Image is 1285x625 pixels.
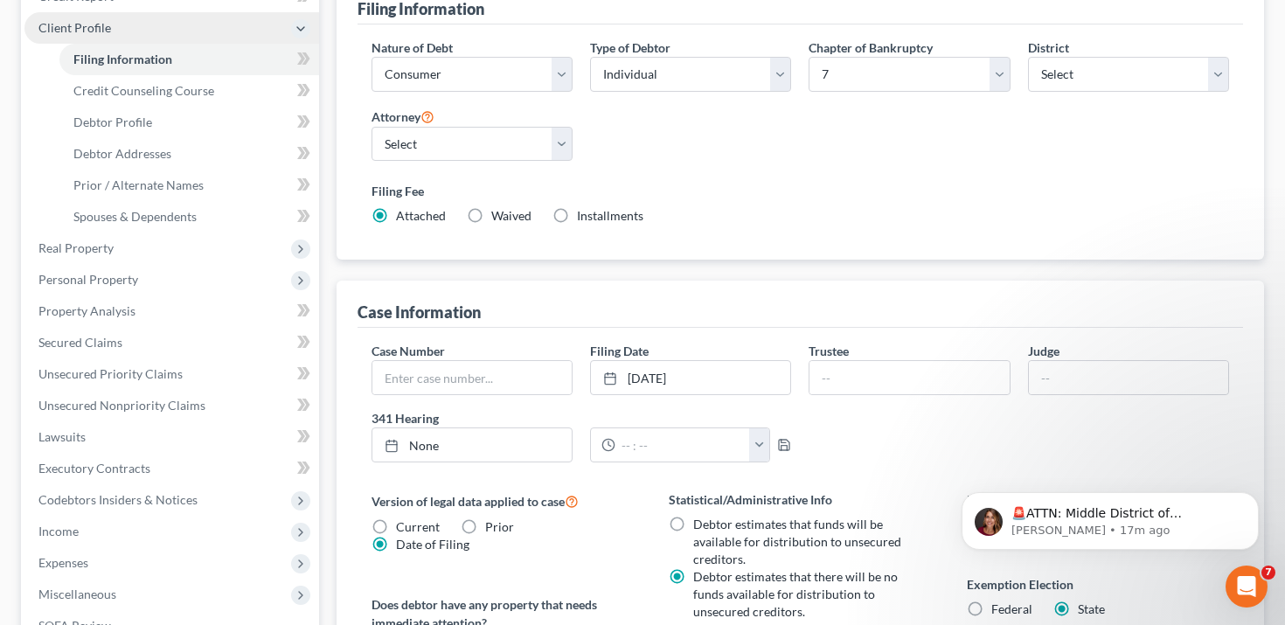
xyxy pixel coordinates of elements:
[24,421,319,453] a: Lawsuits
[1226,566,1268,608] iframe: Intercom live chat
[73,52,172,66] span: Filing Information
[809,361,1009,394] input: --
[1028,38,1069,57] label: District
[38,240,114,255] span: Real Property
[38,524,79,538] span: Income
[24,327,319,358] a: Secured Claims
[38,303,135,318] span: Property Analysis
[73,146,171,161] span: Debtor Addresses
[38,587,116,601] span: Miscellaneous
[59,201,319,233] a: Spouses & Dependents
[967,575,1230,594] label: Exemption Election
[372,361,572,394] input: Enter case number...
[59,75,319,107] a: Credit Counseling Course
[1029,361,1228,394] input: --
[73,115,152,129] span: Debtor Profile
[809,38,933,57] label: Chapter of Bankruptcy
[396,208,446,223] span: Attached
[59,170,319,201] a: Prior / Alternate Names
[38,555,88,570] span: Expenses
[372,428,572,462] a: None
[38,398,205,413] span: Unsecured Nonpriority Claims
[358,302,481,323] div: Case Information
[372,342,445,360] label: Case Number
[73,177,204,192] span: Prior / Alternate Names
[73,209,197,224] span: Spouses & Dependents
[24,358,319,390] a: Unsecured Priority Claims
[491,208,531,223] span: Waived
[38,366,183,381] span: Unsecured Priority Claims
[24,390,319,421] a: Unsecured Nonpriority Claims
[38,335,122,350] span: Secured Claims
[372,38,453,57] label: Nature of Debt
[577,208,643,223] span: Installments
[591,361,790,394] a: [DATE]
[1028,342,1059,360] label: Judge
[693,569,898,619] span: Debtor estimates that there will be no funds available for distribution to unsecured creditors.
[669,490,932,509] label: Statistical/Administrative Info
[396,519,440,534] span: Current
[372,182,1230,200] label: Filing Fee
[1078,601,1105,616] span: State
[615,428,750,462] input: -- : --
[59,44,319,75] a: Filing Information
[38,429,86,444] span: Lawsuits
[590,342,649,360] label: Filing Date
[485,519,514,534] span: Prior
[24,295,319,327] a: Property Analysis
[38,492,198,507] span: Codebtors Insiders & Notices
[809,342,849,360] label: Trustee
[991,601,1032,616] span: Federal
[73,83,214,98] span: Credit Counseling Course
[363,409,801,427] label: 341 Hearing
[24,453,319,484] a: Executory Contracts
[372,106,434,127] label: Attorney
[38,272,138,287] span: Personal Property
[396,537,469,552] span: Date of Filing
[935,455,1285,578] iframe: Intercom notifications message
[1261,566,1275,580] span: 7
[590,38,670,57] label: Type of Debtor
[59,138,319,170] a: Debtor Addresses
[38,20,111,35] span: Client Profile
[372,490,635,511] label: Version of legal data applied to case
[693,517,901,566] span: Debtor estimates that funds will be available for distribution to unsecured creditors.
[59,107,319,138] a: Debtor Profile
[38,461,150,476] span: Executory Contracts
